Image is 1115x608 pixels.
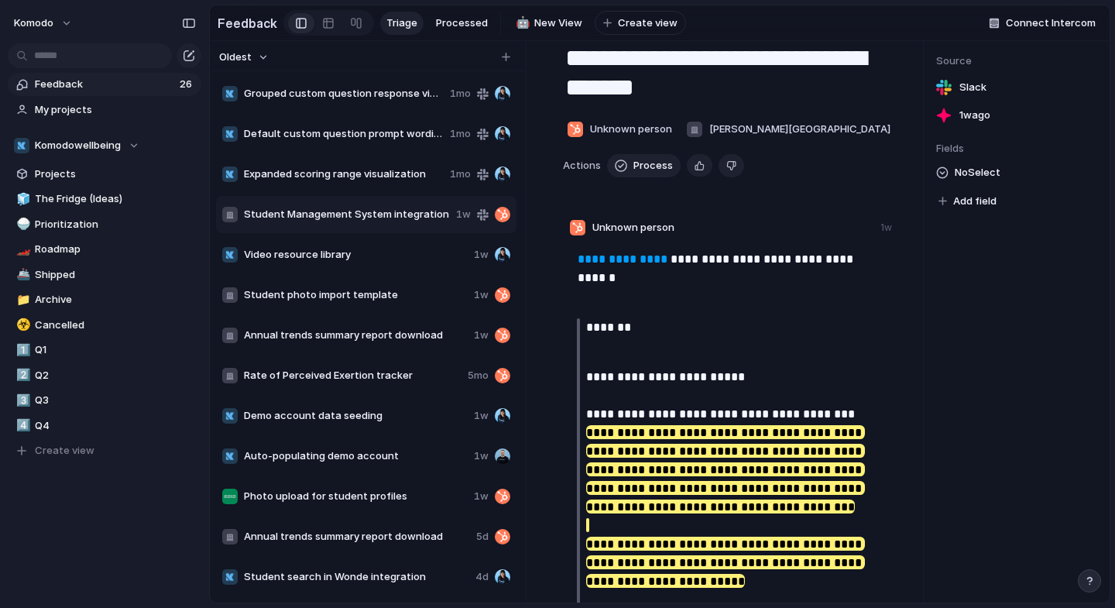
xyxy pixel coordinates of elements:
div: 🧊The Fridge (Ideas) [8,187,201,211]
button: 🚢 [14,267,29,283]
button: 📁 [14,292,29,307]
span: Actions [563,158,601,173]
a: 1️⃣Q1 [8,338,201,362]
span: Default custom question prompt wording [244,126,444,142]
span: Create view [35,443,94,459]
a: ☣️Cancelled [8,314,201,337]
span: Student photo import template [244,287,468,303]
a: Feedback26 [8,73,201,96]
span: Shipped [35,267,196,283]
div: 1️⃣ [16,342,27,359]
a: 🍚Prioritization [8,213,201,236]
span: 5mo [468,368,489,383]
span: Prioritization [35,217,196,232]
div: 🧊 [16,191,27,208]
span: [PERSON_NAME][GEOGRAPHIC_DATA] [709,122,890,137]
span: 1w [456,207,471,222]
span: Source [936,53,1097,69]
button: Oldest [217,47,271,67]
div: 🍚 [16,215,27,233]
span: 26 [180,77,195,92]
button: 4️⃣ [14,418,29,434]
button: [PERSON_NAME][GEOGRAPHIC_DATA] [682,117,894,142]
span: 5d [476,529,489,544]
a: 3️⃣Q3 [8,389,201,412]
button: Komodo [7,11,81,36]
span: Q1 [35,342,196,358]
span: Slack [959,80,986,95]
div: 📁 [16,291,27,309]
span: 1w [474,489,489,504]
button: Add field [936,191,999,211]
button: Process [607,154,681,177]
span: Create view [618,15,678,31]
span: 1mo [450,167,471,182]
button: Create view [595,11,686,36]
button: 🍚 [14,217,29,232]
span: Connect Intercom [1006,15,1096,31]
button: 3️⃣ [14,393,29,408]
a: 🚢Shipped [8,263,201,287]
a: Processed [430,12,494,35]
a: Triage [380,12,424,35]
span: Fields [936,141,1097,156]
span: 1mo [450,86,471,101]
a: 🏎️Roadmap [8,238,201,261]
span: Student search in Wonde integration [244,569,469,585]
div: 4️⃣Q4 [8,414,201,438]
span: 1w ago [959,108,990,123]
button: Delete [719,154,744,177]
span: The Fridge (Ideas) [35,191,196,207]
span: Feedback [35,77,175,92]
span: Photo upload for student profiles [244,489,468,504]
button: 🏎️ [14,242,29,257]
span: 1w [474,287,489,303]
span: 1w [474,408,489,424]
span: Q3 [35,393,196,408]
span: Unknown person [590,122,672,137]
span: Student Management System integration [244,207,450,222]
button: 2️⃣ [14,368,29,383]
a: My projects [8,98,201,122]
span: Komodowellbeing [35,138,121,153]
button: 🤖 [513,15,529,31]
h2: Feedback [218,14,277,33]
div: ☣️ [16,316,27,334]
button: 🧊 [14,191,29,207]
span: My projects [35,102,196,118]
span: Processed [436,15,488,31]
a: Slack [936,77,1097,98]
span: Cancelled [35,318,196,333]
span: Q2 [35,368,196,383]
span: Expanded scoring range visualization [244,167,444,182]
div: 🏎️ [16,241,27,259]
button: Connect Intercom [983,12,1102,35]
span: Oldest [219,50,252,65]
a: 📁Archive [8,288,201,311]
div: 3️⃣ [16,392,27,410]
span: Annual trends summary report download [244,529,470,544]
div: 🚢 [16,266,27,283]
button: Unknown person [563,117,676,142]
a: 🤖New View [507,12,588,35]
a: 2️⃣Q2 [8,364,201,387]
button: Komodowellbeing [8,134,201,157]
span: 1w [474,328,489,343]
span: New View [534,15,582,31]
span: Q4 [35,418,196,434]
span: Video resource library [244,247,468,263]
span: 1mo [450,126,471,142]
a: Projects [8,163,201,186]
button: ☣️ [14,318,29,333]
span: No Select [955,163,1000,182]
span: Projects [35,167,196,182]
span: Archive [35,292,196,307]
